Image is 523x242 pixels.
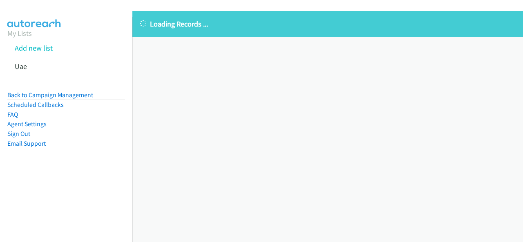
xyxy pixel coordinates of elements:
p: Loading Records ... [140,18,516,29]
a: My Lists [7,29,32,38]
a: Agent Settings [7,120,47,128]
a: Sign Out [7,130,30,138]
a: Add new list [15,43,53,53]
a: FAQ [7,111,18,118]
a: Uae [15,62,27,71]
a: Back to Campaign Management [7,91,93,99]
a: Email Support [7,140,46,147]
a: Scheduled Callbacks [7,101,64,109]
